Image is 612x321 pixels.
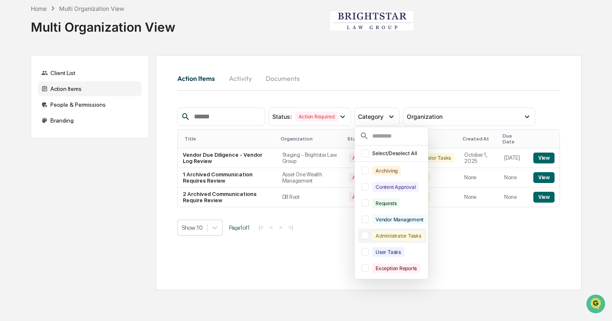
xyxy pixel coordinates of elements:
[499,188,528,207] td: None
[26,113,67,120] span: [PERSON_NAME]
[69,136,72,143] span: •
[8,128,22,141] img: Mark Michael Astarita
[142,66,152,76] button: Start new chat
[349,192,392,202] div: Action Required
[259,68,306,88] button: Documents
[59,206,101,213] a: Powered byPylon
[503,133,525,145] div: Due Date
[17,136,23,143] img: 1746055101610-c473b297-6a78-478c-a979-82029cc54cd1
[463,136,496,142] div: Created At
[272,113,292,120] span: Status :
[459,148,499,168] td: October 1, 2025
[37,72,114,79] div: We're available if you need us!
[349,173,392,182] div: Action Required
[5,183,56,198] a: 🔎Data Lookup
[372,166,401,176] div: Archiving
[277,188,344,207] td: DB Root
[372,247,404,257] div: User Tasks
[38,113,142,128] div: Branding
[407,113,443,120] span: Organization
[184,136,274,142] div: Title
[256,224,266,231] button: |<
[8,105,22,119] img: Jack Rasmussen
[229,224,250,231] span: Page 1 of 1
[37,64,137,72] div: Start new chat
[347,136,393,142] div: Status
[330,11,413,30] img: Brightstar Law Group
[585,293,608,316] iframe: Open customer support
[286,224,296,231] button: >|
[533,153,555,163] button: View
[26,136,67,143] span: [PERSON_NAME]
[178,168,277,188] td: 1 Archived Communication Requires Review
[8,187,15,194] div: 🔎
[459,168,499,188] td: None
[8,93,56,99] div: Past conversations
[221,68,259,88] button: Activity
[459,188,499,207] td: None
[74,113,109,120] span: 9 minutes ago
[372,231,424,241] div: Administrator Tasks
[277,148,344,168] td: Staging - Brightstar Law Group
[372,182,419,192] div: Content Approval
[83,207,101,213] span: Pylon
[372,215,427,224] div: Vendor Management
[60,171,67,178] div: 🗄️
[178,188,277,207] td: 2 Archived Communications Require Review
[533,192,555,203] button: View
[177,68,560,88] div: activity tabs
[57,167,107,182] a: 🗄️Attestations
[372,150,423,156] div: Select/Deselect All
[277,168,344,188] td: Asset One Wealth Management
[38,81,142,96] div: Action Items
[178,148,277,168] td: Vendor Due Diligence - Vendor Log Review
[8,171,15,178] div: 🖐️
[349,153,392,163] div: Action Required
[533,172,555,183] button: View
[74,136,91,143] span: [DATE]
[69,171,103,179] span: Attestations
[59,5,124,12] div: Multi Organization View
[267,224,275,231] button: <
[499,168,528,188] td: None
[372,198,400,208] div: Requests
[31,13,175,35] div: Multi Organization View
[276,224,285,231] button: >
[281,136,341,142] div: Organization
[17,64,32,79] img: 4531339965365_218c74b014194aa58b9b_72.jpg
[38,97,142,112] div: People & Permissions
[499,148,528,168] td: [DATE]
[5,167,57,182] a: 🖐️Preclearance
[8,18,152,31] p: How can we help?
[17,114,23,120] img: 1746055101610-c473b297-6a78-478c-a979-82029cc54cd1
[8,64,23,79] img: 1746055101610-c473b297-6a78-478c-a979-82029cc54cd1
[38,65,142,80] div: Client List
[31,5,47,12] div: Home
[295,112,338,121] div: Action Required
[129,91,152,101] button: See all
[17,171,54,179] span: Preclearance
[358,113,383,120] span: Category
[177,68,221,88] button: Action Items
[69,113,72,120] span: •
[17,186,52,195] span: Data Lookup
[372,263,420,273] div: Exception Reports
